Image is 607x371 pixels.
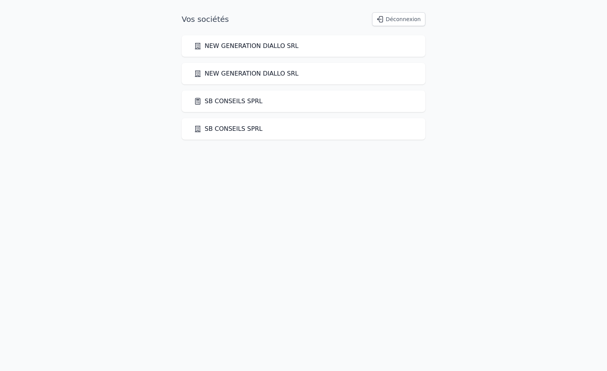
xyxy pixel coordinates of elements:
[372,12,425,26] button: Déconnexion
[194,97,262,106] a: SB CONSEILS SPRL
[194,124,262,134] a: SB CONSEILS SPRL
[194,41,299,51] a: NEW GENERATION DIALLO SRL
[182,14,229,25] h1: Vos sociétés
[194,69,299,78] a: NEW GENERATION DIALLO SRL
